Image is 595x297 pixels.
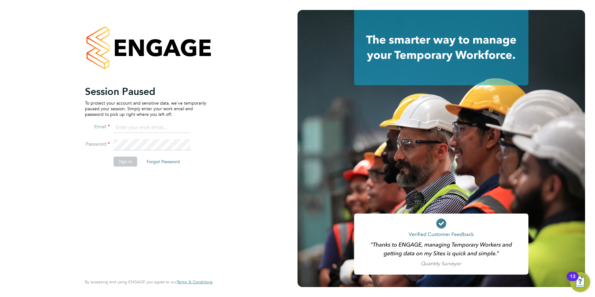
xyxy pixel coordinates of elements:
div: 13 [570,276,575,285]
label: Email [85,124,110,130]
label: Password [85,141,110,148]
button: Sign In [114,157,137,167]
input: Enter your work email... [114,122,190,133]
span: By accessing and using ENGAGE you agree to our [85,279,213,285]
button: Forgot Password [142,157,185,167]
h2: Session Paused [85,85,206,98]
button: Open Resource Center, 13 new notifications [570,272,590,292]
a: Terms & Conditions [177,280,213,285]
p: To protect your account and sensitive data, we've temporarily paused your session. Simply enter y... [85,100,206,117]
